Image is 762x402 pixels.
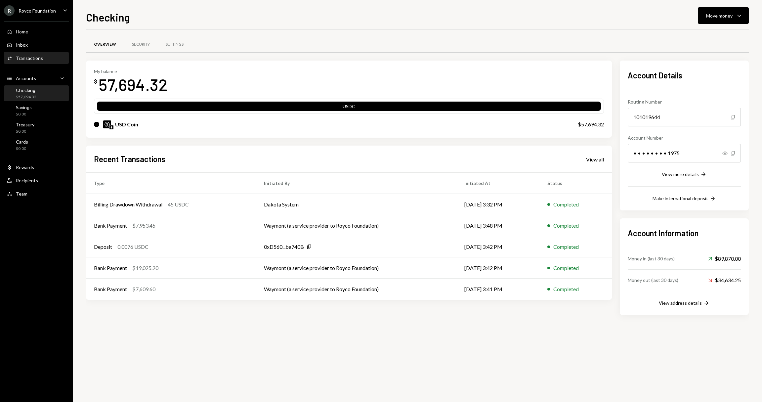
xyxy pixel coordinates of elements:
div: $7,609.60 [132,285,155,293]
button: View address details [659,300,710,307]
td: [DATE] 3:48 PM [456,215,539,236]
div: $7,953.45 [132,222,155,230]
a: Rewards [4,161,69,173]
a: Checking$57,694.32 [4,85,69,101]
a: Security [124,36,158,53]
a: Cards$0.00 [4,137,69,153]
div: Recipients [16,178,38,183]
div: Overview [94,42,116,47]
h2: Recent Transactions [94,154,165,164]
div: Completed [553,285,579,293]
div: 101019644 [628,108,741,126]
div: Cards [16,139,28,145]
a: Treasury$0.00 [4,120,69,136]
td: [DATE] 3:41 PM [456,279,539,300]
div: Settings [166,42,184,47]
a: Settings [158,36,191,53]
div: Account Number [628,134,741,141]
img: ethereum-mainnet [109,125,113,129]
div: Make international deposit [653,196,708,201]
div: Money out (last 30 days) [628,277,678,284]
div: • • • • • • • • 1975 [628,144,741,162]
div: Home [16,29,28,34]
a: Accounts [4,72,69,84]
div: Treasury [16,122,34,127]
a: Recipients [4,174,69,186]
th: Status [539,173,612,194]
div: Money in (last 30 days) [628,255,675,262]
div: $0.00 [16,129,34,134]
div: 0.0076 USDC [117,243,148,251]
div: My balance [94,68,168,74]
div: $0.00 [16,112,32,117]
td: Waymont (a service provider to Royco Foundation) [256,279,456,300]
div: Checking [16,87,36,93]
h1: Checking [86,11,130,24]
div: $ [94,78,97,85]
div: 45 USDC [168,201,189,208]
a: Home [4,25,69,37]
div: R [4,5,15,16]
a: Inbox [4,39,69,51]
td: [DATE] 3:42 PM [456,257,539,279]
div: Completed [553,264,579,272]
div: 57,694.32 [99,74,168,95]
td: Waymont (a service provider to Royco Foundation) [256,215,456,236]
div: USDC [97,103,601,112]
div: Rewards [16,164,34,170]
div: $89,870.00 [708,255,741,263]
div: Savings [16,105,32,110]
div: View more details [662,171,699,177]
a: Savings$0.00 [4,103,69,118]
div: Bank Payment [94,222,127,230]
button: Move money [698,7,749,24]
td: Dakota System [256,194,456,215]
div: Completed [553,201,579,208]
button: View more details [662,171,707,178]
div: Transactions [16,55,43,61]
a: Transactions [4,52,69,64]
th: Initiated At [456,173,539,194]
button: Make international deposit [653,195,716,202]
a: Overview [86,36,124,53]
td: Waymont (a service provider to Royco Foundation) [256,257,456,279]
div: $0.00 [16,146,28,152]
div: Completed [553,222,579,230]
div: USD Coin [115,120,138,128]
div: View address details [659,300,702,306]
div: Bank Payment [94,264,127,272]
div: Security [132,42,150,47]
div: Inbox [16,42,28,48]
a: Team [4,188,69,200]
div: $57,694.32 [578,120,604,128]
h2: Account Information [628,228,741,239]
div: 0xD560...ba740B [264,243,304,251]
div: Accounts [16,75,36,81]
div: Move money [706,12,733,19]
div: Routing Number [628,98,741,105]
div: $57,694.32 [16,94,36,100]
div: Royco Foundation [19,8,56,14]
div: Completed [553,243,579,251]
div: Deposit [94,243,112,251]
div: Billing Drawdown Withdrawal [94,201,162,208]
th: Initiated By [256,173,456,194]
th: Type [86,173,256,194]
div: Team [16,191,27,197]
div: $34,634.25 [708,276,741,284]
h2: Account Details [628,70,741,81]
div: Bank Payment [94,285,127,293]
div: View all [586,156,604,163]
div: $19,025.20 [132,264,158,272]
td: [DATE] 3:32 PM [456,194,539,215]
a: View all [586,156,604,163]
td: [DATE] 3:42 PM [456,236,539,257]
img: USDC [103,120,111,128]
